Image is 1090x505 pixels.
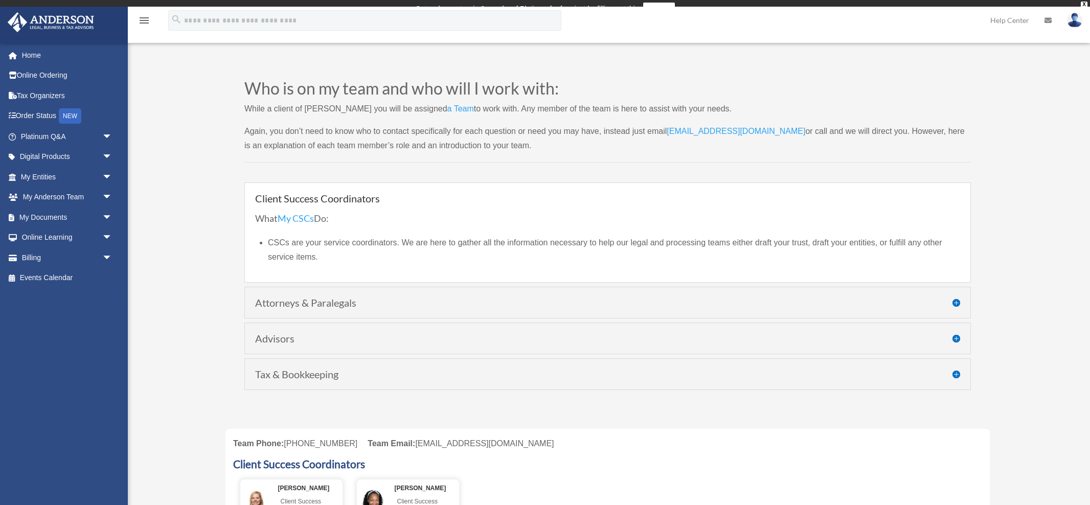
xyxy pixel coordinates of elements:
a: My CSCs [278,213,314,229]
span: Team Email: [368,439,415,448]
a: Order StatusNEW [7,106,128,127]
h4: Advisors [255,333,960,343]
span: Team Phone: [233,439,284,448]
p: While a client of [PERSON_NAME] you will be assigned to work with. Any member of the team is here... [244,102,971,124]
a: Online Ordering [7,65,128,86]
a: Billingarrow_drop_down [7,247,128,268]
div: [PERSON_NAME] [278,483,347,494]
a: Tax Organizers [7,85,128,106]
span: arrow_drop_down [102,147,123,168]
i: menu [138,14,150,27]
h4: Client Success Coordinators [255,193,960,203]
a: My Documentsarrow_drop_down [7,207,128,227]
a: [EMAIL_ADDRESS][DOMAIN_NAME] [667,127,805,141]
a: survey [643,3,675,15]
span: CSCs are your service coordinators. We are here to gather all the information necessary to help o... [268,238,942,261]
a: Online Learningarrow_drop_down [7,227,128,248]
img: User Pic [1067,13,1082,28]
div: [EMAIL_ADDRESS][DOMAIN_NAME] [368,437,554,451]
div: [PHONE_NUMBER] [233,437,357,451]
a: a Team [447,104,474,118]
h4: Attorneys & Paralegals [255,297,960,308]
i: search [171,14,182,25]
img: Anderson Advisors Platinum Portal [5,12,97,32]
h3: Client Success Coordinators [233,458,982,474]
span: arrow_drop_down [102,126,123,147]
h2: Who is on my team and who will I work with: [244,80,971,102]
h4: Tax & Bookkeeping [255,369,960,379]
a: My Anderson Teamarrow_drop_down [7,187,128,208]
span: arrow_drop_down [102,227,123,248]
a: Events Calendar [7,268,128,288]
a: Digital Productsarrow_drop_down [7,147,128,167]
span: arrow_drop_down [102,207,123,228]
span: arrow_drop_down [102,167,123,188]
div: Get a chance to win 6 months of Platinum for free just by filling out this [415,3,639,15]
p: Again, you don’t need to know who to contact specifically for each question or need you may have,... [244,124,971,153]
span: What Do: [255,213,329,224]
span: arrow_drop_down [102,187,123,208]
a: My Entitiesarrow_drop_down [7,167,128,187]
div: [PERSON_NAME] [395,483,464,494]
span: arrow_drop_down [102,247,123,268]
div: close [1081,2,1087,8]
a: menu [138,18,150,27]
a: Platinum Q&Aarrow_drop_down [7,126,128,147]
div: NEW [59,108,81,124]
a: Home [7,45,128,65]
